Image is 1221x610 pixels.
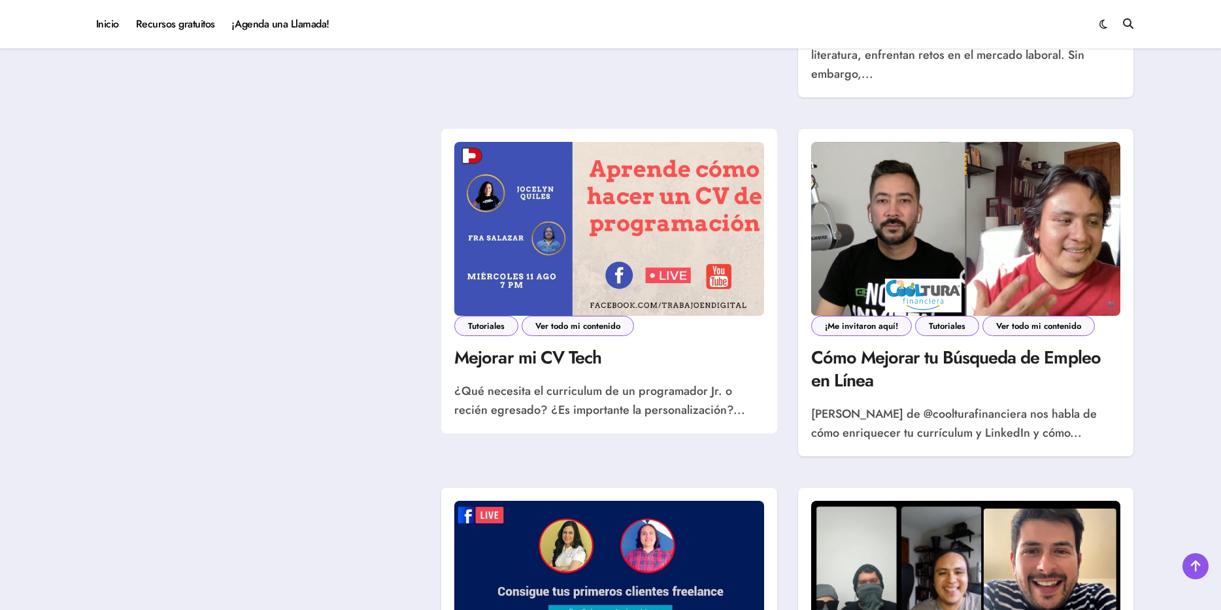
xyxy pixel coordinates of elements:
a: Tutoriales [915,316,979,336]
a: Mejorar mi CV Tech [454,345,601,370]
a: Cómo Mejorar tu Búsqueda de Empleo en Línea [811,345,1101,393]
a: Recursos gratuitos [127,7,224,42]
a: Ver todo mi contenido [982,316,1095,336]
p: ¿Qué necesita el curriculum de un programador Jr. o recién egresado? ¿Es importante la personaliz... [454,382,763,420]
a: Inicio [88,7,127,42]
a: Ver todo mi contenido [522,316,634,336]
a: ¡Agenda una Llamada! [224,7,338,42]
a: Tutoriales [454,316,518,336]
a: ¡Me invitaron aquí! [811,316,912,336]
p: Los graduados en humanidades, especialmente en literatura, enfrentan retos en el mercado laboral.... [811,27,1120,84]
p: [PERSON_NAME] de @coolturafinanciera nos habla de cómo enriquecer tu currículum y LinkedIn y cómo... [811,405,1120,443]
